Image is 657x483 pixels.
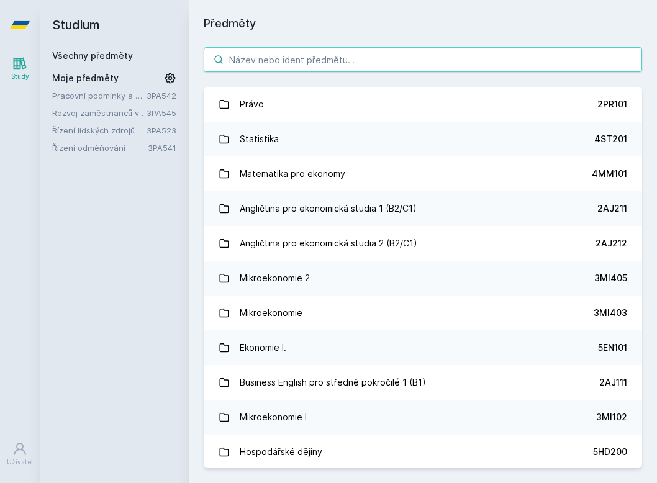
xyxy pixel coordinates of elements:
div: Matematika pro ekonomy [240,161,345,186]
a: Všechny předměty [52,50,133,61]
span: Moje předměty [52,72,119,84]
h1: Předměty [204,15,642,32]
div: Uživatel [7,458,33,467]
a: Angličtina pro ekonomická studia 2 (B2/C1) 2AJ212 [204,226,642,261]
div: Business English pro středně pokročilé 1 (B1) [240,370,426,395]
div: Mikroekonomie I [240,405,307,430]
div: Angličtina pro ekonomická studia 2 (B2/C1) [240,231,417,256]
div: 3MI102 [596,411,627,423]
a: 3PA542 [147,91,176,101]
a: Uživatel [2,435,37,473]
div: 2AJ211 [597,202,627,215]
div: 5HD200 [593,446,627,458]
input: Název nebo ident předmětu… [204,47,642,72]
a: Mikroekonomie I 3MI102 [204,400,642,435]
a: 3PA523 [147,125,176,135]
div: Hospodářské dějiny [240,440,322,464]
a: Ekonomie I. 5EN101 [204,330,642,365]
a: Matematika pro ekonomy 4MM101 [204,156,642,191]
div: Právo [240,92,264,117]
div: Statistika [240,127,279,151]
div: 2AJ212 [596,237,627,250]
a: 3PA545 [147,108,176,118]
a: Pracovní podmínky a pracovní vztahy [52,89,147,102]
div: Study [11,72,29,81]
div: 3MI403 [594,307,627,319]
a: Řízení odměňování [52,142,148,154]
div: 2AJ111 [599,376,627,389]
a: 3PA541 [148,143,176,153]
a: Angličtina pro ekonomická studia 1 (B2/C1) 2AJ211 [204,191,642,226]
a: Statistika 4ST201 [204,122,642,156]
div: Angličtina pro ekonomická studia 1 (B2/C1) [240,196,417,221]
div: 2PR101 [597,98,627,111]
div: 3MI405 [594,272,627,284]
a: Mikroekonomie 3MI403 [204,296,642,330]
a: Hospodářské dějiny 5HD200 [204,435,642,469]
a: Business English pro středně pokročilé 1 (B1) 2AJ111 [204,365,642,400]
a: Mikroekonomie 2 3MI405 [204,261,642,296]
a: Study [2,50,37,88]
div: Mikroekonomie 2 [240,266,310,291]
div: 4MM101 [592,168,627,180]
a: Právo 2PR101 [204,87,642,122]
div: Ekonomie I. [240,335,286,360]
a: Řízení lidských zdrojů [52,124,147,137]
a: Rozvoj zaměstnanců v organizaci [52,107,147,119]
div: 5EN101 [598,341,627,354]
div: Mikroekonomie [240,300,302,325]
div: 4ST201 [594,133,627,145]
